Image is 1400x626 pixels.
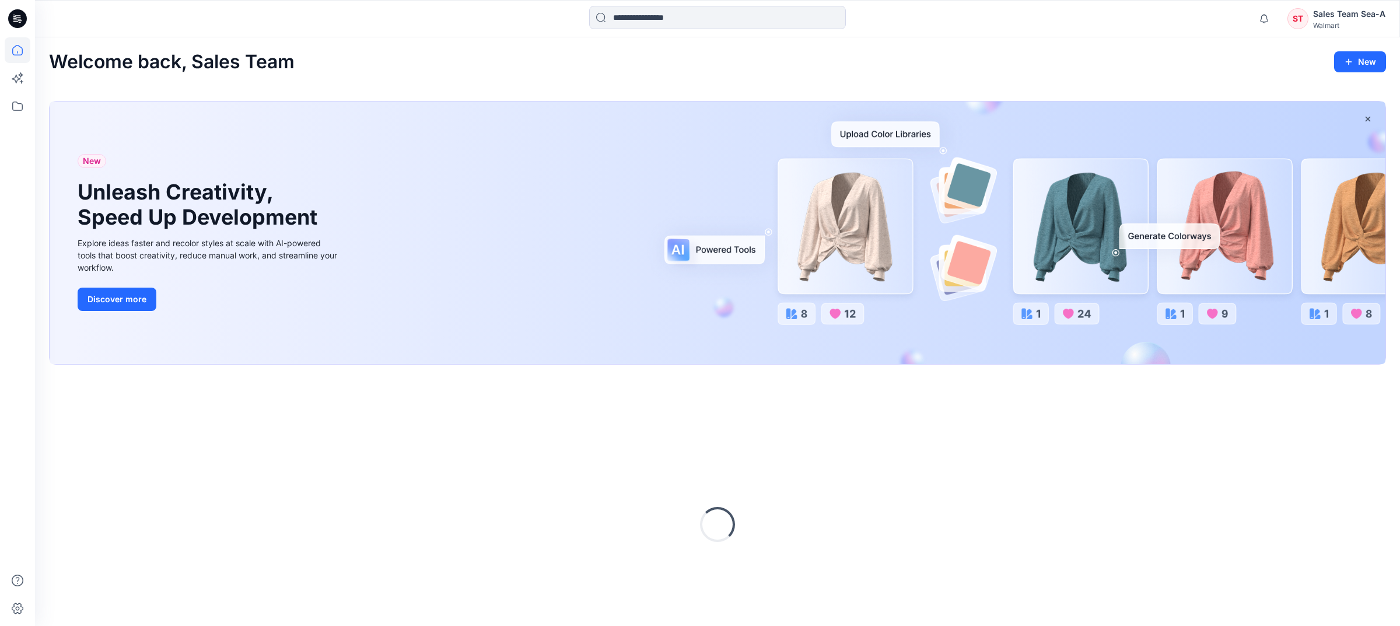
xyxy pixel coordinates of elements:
[1287,8,1308,29] div: ST
[78,180,323,230] h1: Unleash Creativity, Speed Up Development
[1313,21,1385,30] div: Walmart
[49,51,295,73] h2: Welcome back, Sales Team
[78,237,340,274] div: Explore ideas faster and recolor styles at scale with AI-powered tools that boost creativity, red...
[78,288,156,311] button: Discover more
[78,288,340,311] a: Discover more
[1313,7,1385,21] div: Sales Team Sea-A
[83,154,101,168] span: New
[1334,51,1386,72] button: New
